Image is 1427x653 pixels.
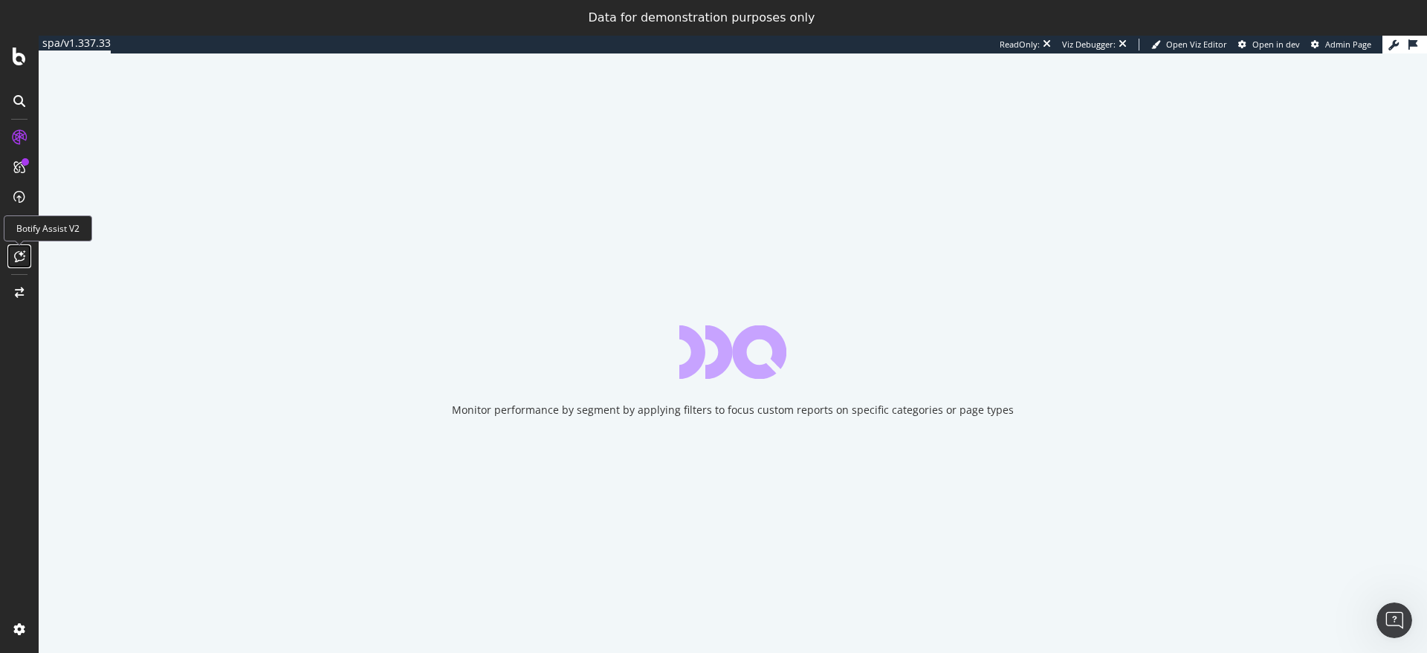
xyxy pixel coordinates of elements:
[1151,39,1227,51] a: Open Viz Editor
[1062,39,1116,51] div: Viz Debugger:
[4,215,92,241] div: Botify Assist V2
[589,10,815,25] div: Data for demonstration purposes only
[1325,39,1371,50] span: Admin Page
[1166,39,1227,50] span: Open Viz Editor
[39,36,111,53] a: spa/v1.337.33
[1311,39,1371,51] a: Admin Page
[39,36,111,51] div: spa/v1.337.33
[1252,39,1300,50] span: Open in dev
[679,325,786,379] div: animation
[452,403,1014,418] div: Monitor performance by segment by applying filters to focus custom reports on specific categories...
[1238,39,1300,51] a: Open in dev
[1376,602,1412,638] iframe: Intercom live chat
[1000,39,1040,51] div: ReadOnly:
